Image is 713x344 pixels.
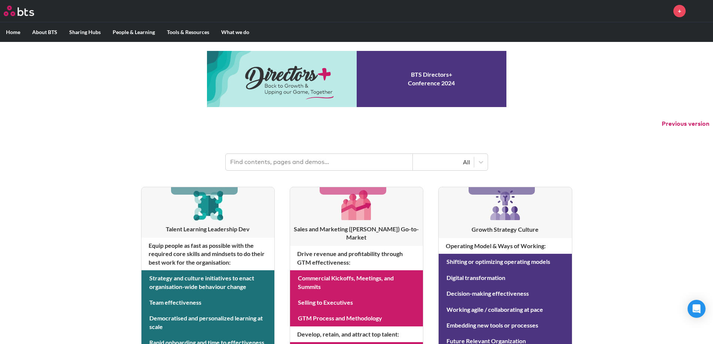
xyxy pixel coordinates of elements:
h3: Growth Strategy Culture [439,225,572,234]
img: [object Object] [339,187,374,223]
label: Tools & Resources [161,22,215,42]
button: Previous version [662,120,709,128]
img: BTS Logo [4,6,34,16]
label: Sharing Hubs [63,22,107,42]
a: Conference 2024 [207,51,506,107]
label: People & Learning [107,22,161,42]
a: + [673,5,686,17]
h4: Equip people as fast as possible with the required core skills and mindsets to do their best work... [141,238,274,270]
h3: Talent Learning Leadership Dev [141,225,274,233]
div: All [417,158,470,166]
h4: Drive revenue and profitability through GTM effectiveness : [290,246,423,270]
label: What we do [215,22,255,42]
img: [object Object] [190,187,226,223]
label: About BTS [26,22,63,42]
h4: Develop, retain, and attract top talent : [290,326,423,342]
a: Go home [4,6,48,16]
h4: Operating Model & Ways of Working : [439,238,572,254]
img: Makenzie Brandon [691,2,709,20]
a: Profile [691,2,709,20]
h3: Sales and Marketing ([PERSON_NAME]) Go-to-Market [290,225,423,242]
input: Find contents, pages and demos... [226,154,413,170]
div: Open Intercom Messenger [688,300,706,318]
img: [object Object] [487,187,523,223]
